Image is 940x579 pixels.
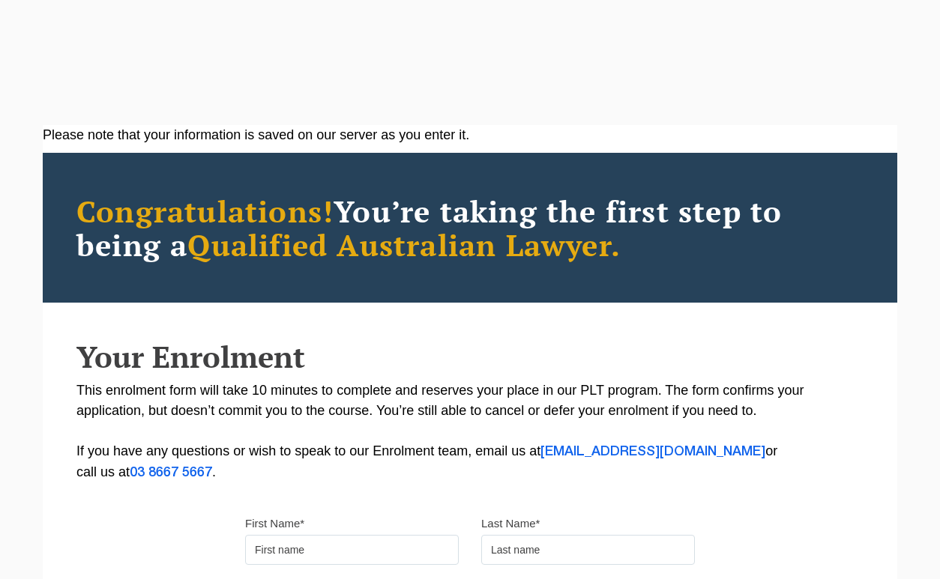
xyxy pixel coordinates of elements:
h2: Your Enrolment [76,340,864,373]
label: First Name* [245,516,304,531]
label: Last Name* [481,516,540,531]
span: Congratulations! [76,191,334,231]
input: Last name [481,535,695,565]
p: This enrolment form will take 10 minutes to complete and reserves your place in our PLT program. ... [76,381,864,483]
a: 03 8667 5667 [130,467,212,479]
a: [EMAIL_ADDRESS][DOMAIN_NAME] [540,446,765,458]
h2: You’re taking the first step to being a [76,194,864,261]
input: First name [245,535,459,565]
span: Qualified Australian Lawyer. [187,225,621,264]
div: Please note that your information is saved on our server as you enter it. [43,125,897,145]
